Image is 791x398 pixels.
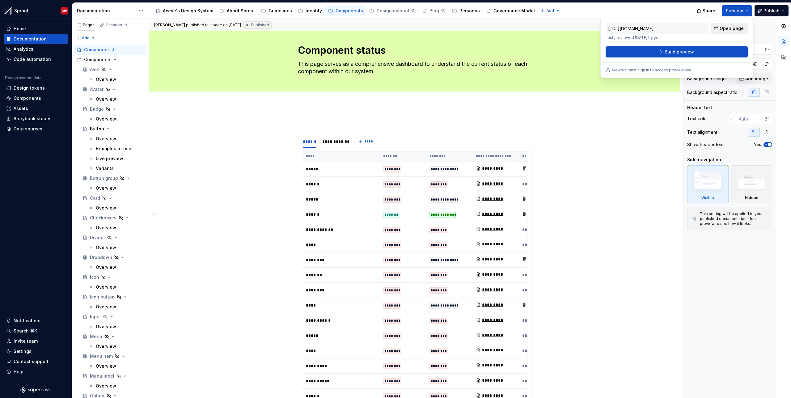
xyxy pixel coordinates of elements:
div: Documentation [14,36,47,42]
a: Examples of use [86,144,146,154]
a: Menu item [80,351,146,361]
input: Auto [741,44,765,55]
div: Design system data [5,75,41,80]
a: Overview [86,243,146,252]
div: Variants [96,165,114,171]
div: Badge [90,106,104,112]
div: Checkboxes [90,215,116,221]
div: Text alignment [687,129,717,135]
div: Background aspect ratio [687,89,738,95]
div: Code automation [14,56,51,62]
a: Storybook stories [4,114,68,124]
div: Components [14,95,41,101]
div: Menu [90,333,102,340]
div: Sprout [14,8,28,14]
a: Checkboxes [80,213,146,223]
div: Analytics [14,46,33,52]
a: Dropdown [80,252,146,262]
div: Hidden [731,165,772,203]
div: Alert [90,66,100,73]
span: 1 [123,23,128,28]
a: Open page [711,23,748,34]
a: Overview [86,381,146,391]
div: About Sprout [227,8,255,14]
button: Publish [755,5,789,16]
a: Avatar [80,84,146,94]
div: Identity [306,8,322,14]
a: Overview [86,183,146,193]
div: Overview [96,383,116,389]
div: Overview [96,304,116,310]
span: Add image [745,76,768,82]
div: Components [84,57,112,63]
div: Page tree [153,5,537,17]
a: Menu label [80,371,146,381]
a: Overview [86,114,146,124]
a: Personas [450,6,482,16]
div: Hidden [745,195,758,200]
svg: Supernova Logo [20,387,51,393]
a: Button group [80,173,146,183]
p: Viewers must sign in to access preview site. [612,68,692,73]
div: Overview [96,205,116,211]
div: Side navigation [687,157,721,163]
div: Background image [687,76,726,82]
div: Guidelines [269,8,292,14]
a: Overview [86,361,146,371]
div: Governance Model [493,8,535,14]
div: Data sources [14,126,42,132]
div: Home [14,26,26,32]
div: Examples of use [96,146,131,152]
a: Overview [86,223,146,233]
div: Assets [14,105,28,112]
a: Components [4,93,68,103]
button: Add [74,34,97,42]
div: Overview [96,136,116,142]
div: Storybook stories [14,116,52,122]
button: Contact support [4,357,68,366]
a: Invite team [4,336,68,346]
a: Guidelines [259,6,294,16]
div: Dropdown [90,254,112,260]
a: Design tokens [4,83,68,93]
div: Overview [96,76,116,83]
span: Build preview [665,49,694,55]
a: Home [4,24,68,34]
div: Contact support [14,358,49,365]
button: Notifications [4,316,68,326]
button: Help [4,367,68,377]
div: Overview [96,244,116,251]
textarea: This page serves as a comprehensive dashboard to understand the current status of each component ... [297,59,530,76]
div: Aceve's Design System [163,8,213,14]
a: Live preview [86,154,146,163]
span: Publish [764,8,780,14]
a: Overview [86,94,146,104]
div: Divider [90,235,105,241]
a: Icon button [80,292,146,302]
div: Button group [90,175,118,181]
a: Card [80,193,146,203]
a: Overview [86,282,146,292]
a: Overview [86,134,146,144]
div: Menu item [90,353,113,359]
div: Text color [687,116,708,122]
a: Input [80,312,146,322]
a: About Sprout [217,6,257,16]
button: Add image [736,73,772,84]
a: Button [80,124,146,134]
div: This setting will be applied to your published documentation. Use preview to see how it looks. [700,211,768,226]
a: Icon [80,272,146,282]
div: Documentation [77,8,135,14]
div: Pages [77,23,95,28]
a: Overview [86,74,146,84]
a: Settings [4,346,68,356]
span: Preview [726,8,743,14]
button: Add [539,6,562,15]
a: Overview [86,322,146,332]
div: Icon [90,274,99,280]
div: Overview [96,284,116,290]
div: Overview [96,363,116,369]
a: Assets [4,104,68,113]
a: Code automation [4,54,68,64]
